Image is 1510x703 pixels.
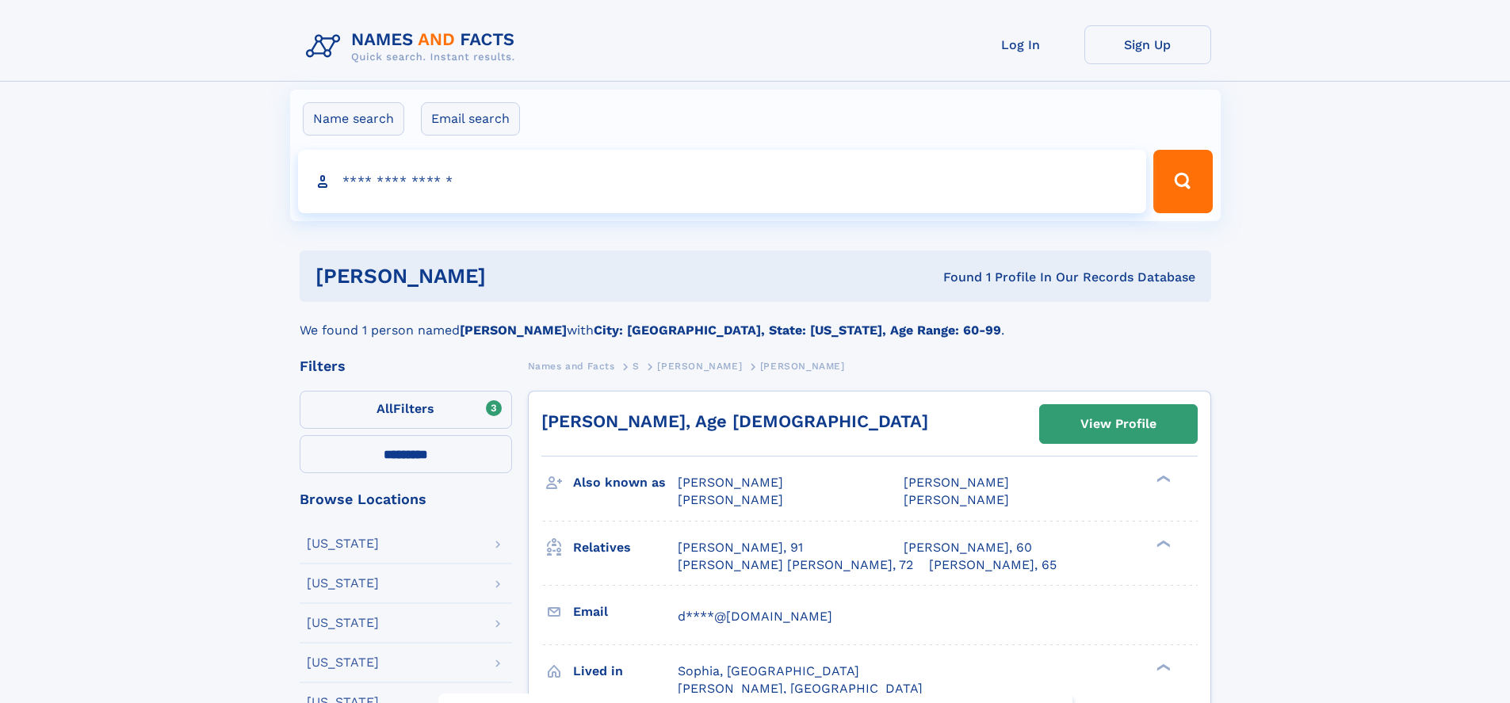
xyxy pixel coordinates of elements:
[300,359,512,373] div: Filters
[1153,150,1212,213] button: Search Button
[541,411,928,431] a: [PERSON_NAME], Age [DEMOGRAPHIC_DATA]
[573,598,678,625] h3: Email
[377,401,393,416] span: All
[678,681,923,696] span: [PERSON_NAME], [GEOGRAPHIC_DATA]
[298,150,1147,213] input: search input
[573,658,678,685] h3: Lived in
[760,361,845,372] span: [PERSON_NAME]
[904,492,1009,507] span: [PERSON_NAME]
[958,25,1084,64] a: Log In
[657,356,742,376] a: [PERSON_NAME]
[307,656,379,669] div: [US_STATE]
[678,475,783,490] span: [PERSON_NAME]
[678,663,859,678] span: Sophia, [GEOGRAPHIC_DATA]
[421,102,520,136] label: Email search
[633,356,640,376] a: S
[1080,406,1156,442] div: View Profile
[528,356,615,376] a: Names and Facts
[1040,405,1197,443] a: View Profile
[678,556,913,574] a: [PERSON_NAME] [PERSON_NAME], 72
[300,391,512,429] label: Filters
[573,469,678,496] h3: Also known as
[1084,25,1211,64] a: Sign Up
[657,361,742,372] span: [PERSON_NAME]
[678,492,783,507] span: [PERSON_NAME]
[929,556,1057,574] a: [PERSON_NAME], 65
[307,617,379,629] div: [US_STATE]
[904,539,1032,556] a: [PERSON_NAME], 60
[307,577,379,590] div: [US_STATE]
[303,102,404,136] label: Name search
[1153,662,1172,672] div: ❯
[904,475,1009,490] span: [PERSON_NAME]
[300,302,1211,340] div: We found 1 person named with .
[300,25,528,68] img: Logo Names and Facts
[1153,474,1172,484] div: ❯
[678,539,803,556] a: [PERSON_NAME], 91
[1153,538,1172,548] div: ❯
[315,266,715,286] h1: [PERSON_NAME]
[307,537,379,550] div: [US_STATE]
[460,323,567,338] b: [PERSON_NAME]
[300,492,512,506] div: Browse Locations
[714,269,1195,286] div: Found 1 Profile In Our Records Database
[594,323,1001,338] b: City: [GEOGRAPHIC_DATA], State: [US_STATE], Age Range: 60-99
[633,361,640,372] span: S
[573,534,678,561] h3: Relatives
